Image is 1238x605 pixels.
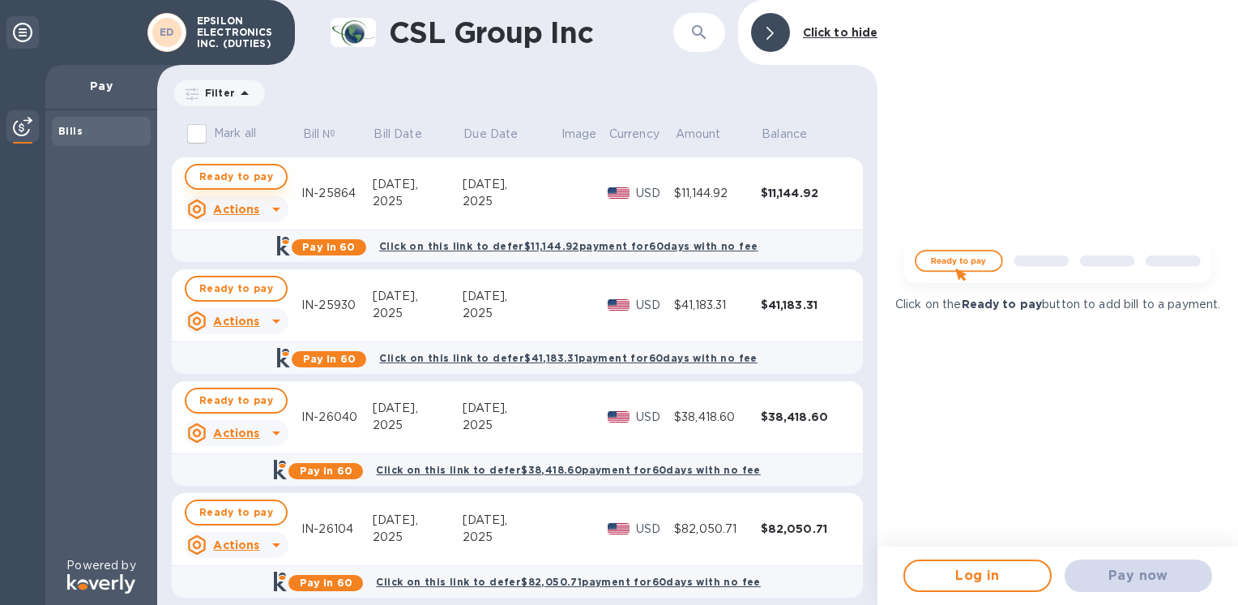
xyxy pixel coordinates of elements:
[374,126,442,143] span: Bill Date
[463,126,518,143] p: Due Date
[185,276,288,302] button: Ready to pay
[373,512,463,529] div: [DATE],
[373,529,463,546] div: 2025
[463,417,561,434] div: 2025
[608,187,630,199] img: USD
[561,126,597,143] p: Image
[895,296,1220,313] p: Click on the button to add bill to a payment.
[373,288,463,305] div: [DATE],
[962,298,1043,311] b: Ready to pay
[463,305,561,322] div: 2025
[199,86,235,100] p: Filter
[674,521,761,538] div: $82,050.71
[301,409,373,426] div: IN-26040
[674,185,761,202] div: $11,144.92
[636,409,674,426] p: USD
[636,185,674,202] p: USD
[373,400,463,417] div: [DATE],
[636,521,674,538] p: USD
[379,240,758,252] b: Click on this link to defer $11,144.92 payment for 60 days with no fee
[608,299,630,311] img: USD
[463,512,561,529] div: [DATE],
[303,126,336,143] p: Bill №
[214,125,256,142] p: Mark all
[463,288,561,305] div: [DATE],
[463,529,561,546] div: 2025
[636,297,674,314] p: USD
[608,523,630,534] img: USD
[463,400,561,417] div: [DATE],
[213,315,259,328] u: Actions
[676,126,742,143] span: Amount
[608,411,630,423] img: USD
[213,427,259,440] u: Actions
[373,417,463,434] div: 2025
[463,176,561,193] div: [DATE],
[199,503,273,522] span: Ready to pay
[199,391,273,410] span: Ready to pay
[903,560,1051,592] button: Log in
[199,279,273,298] span: Ready to pay
[300,577,352,589] b: Pay in 60
[185,500,288,526] button: Ready to pay
[185,388,288,414] button: Ready to pay
[761,185,847,201] div: $11,144.92
[761,521,847,537] div: $82,050.71
[676,126,721,143] p: Amount
[674,297,761,314] div: $41,183.31
[160,26,174,38] b: ED
[199,167,273,187] span: Ready to pay
[213,203,259,216] u: Actions
[373,305,463,322] div: 2025
[374,126,421,143] p: Bill Date
[674,409,761,426] div: $38,418.60
[301,297,373,314] div: IN-25930
[58,125,83,137] b: Bills
[301,521,373,538] div: IN-26104
[300,465,352,477] b: Pay in 60
[762,126,828,143] span: Balance
[803,26,878,39] b: Click to hide
[373,193,463,210] div: 2025
[373,176,463,193] div: [DATE],
[302,241,355,253] b: Pay in 60
[197,15,278,49] p: EPSILON ELECTRONICS INC. (DUTIES)
[66,557,135,574] p: Powered by
[67,574,135,594] img: Logo
[213,538,259,551] u: Actions
[609,126,660,143] p: Currency
[389,15,646,49] h1: CSL Group Inc
[301,185,373,202] div: IN-25864
[762,126,807,143] p: Balance
[303,126,357,143] span: Bill №
[303,353,356,365] b: Pay in 60
[376,464,760,476] b: Click on this link to defer $38,418.60 payment for 60 days with no fee
[58,78,144,94] p: Pay
[918,566,1036,586] span: Log in
[463,193,561,210] div: 2025
[376,576,760,588] b: Click on this link to defer $82,050.71 payment for 60 days with no fee
[761,297,847,313] div: $41,183.31
[463,126,539,143] span: Due Date
[379,352,757,364] b: Click on this link to defer $41,183.31 payment for 60 days with no fee
[185,164,288,190] button: Ready to pay
[761,409,847,425] div: $38,418.60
